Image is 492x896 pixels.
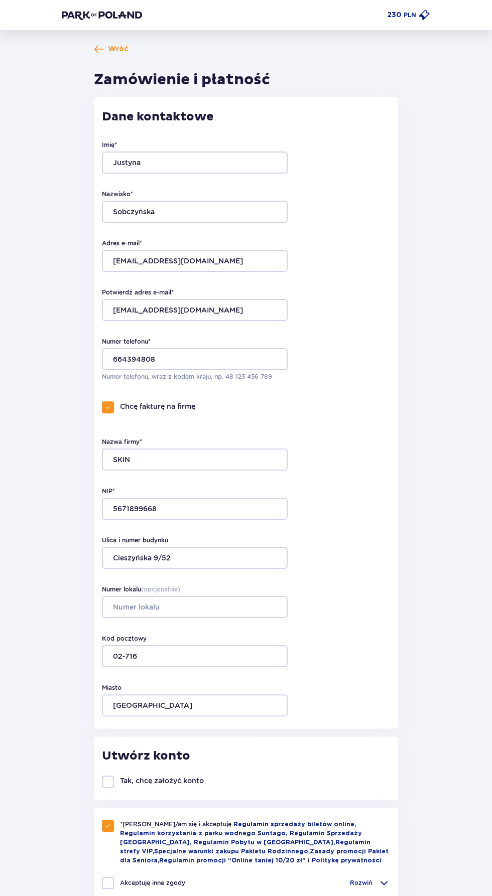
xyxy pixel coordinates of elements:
[102,547,288,569] input: Ulica i numer budynku
[154,848,308,854] a: Specjalne warunki zakupu Pakietu Rodzinnego
[102,140,117,150] label: Imię *
[120,830,290,836] a: Regulamin korzystania z parku wodnego Suntago,
[102,288,174,297] label: Potwierdź adres e-mail *
[120,776,204,786] p: Tak, chcę założyć konto
[102,683,121,692] label: Miasto
[387,10,402,20] p: 230
[159,857,306,863] a: Regulamin promocji “Online taniej 10/20 zł”
[102,372,288,381] p: Numer telefonu, wraz z kodem kraju, np. 48 ​123 ​456 ​789
[350,878,372,887] p: Rozwiń
[102,498,288,520] input: NIP
[102,239,142,248] label: Adres e-mail *
[141,585,180,593] span: ( opcjonalnie )
[404,11,416,20] p: PLN
[308,857,312,863] span: i
[94,70,270,89] h1: Zamówienie i płatność
[102,449,288,471] input: Nazwa firmy
[102,337,151,346] label: Numer telefonu *
[120,878,185,887] p: Akceptuję inne zgody
[102,348,288,370] input: Numer telefonu
[102,190,133,199] label: Nazwisko *
[194,839,335,845] a: Regulamin Pobytu w [GEOGRAPHIC_DATA],
[102,596,288,618] input: Numer lokalu
[120,820,233,828] span: *[PERSON_NAME]/am się i akceptuję
[102,634,147,643] label: Kod pocztowy
[62,10,142,20] img: Park of Poland logo
[102,250,288,272] input: Adres e-mail
[102,201,288,223] input: Nazwisko
[102,152,288,174] input: Imię
[102,437,142,446] label: Nazwa firmy*
[120,401,195,411] p: Chcę fakturę na firmę
[102,109,390,124] p: Dane kontaktowe
[312,857,382,863] a: Politykę prywatności
[102,536,168,545] label: Ulica i numer budynku
[120,820,390,865] p: , , ,
[102,299,288,321] input: Potwierdź adres e-mail
[233,821,356,827] a: Regulamin sprzedaży biletów online,
[102,585,180,594] label: Numer lokalu
[102,749,190,764] p: Utwórz konto
[94,44,129,54] a: Wróć
[108,44,129,54] span: Wróć
[102,694,288,716] input: Miasto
